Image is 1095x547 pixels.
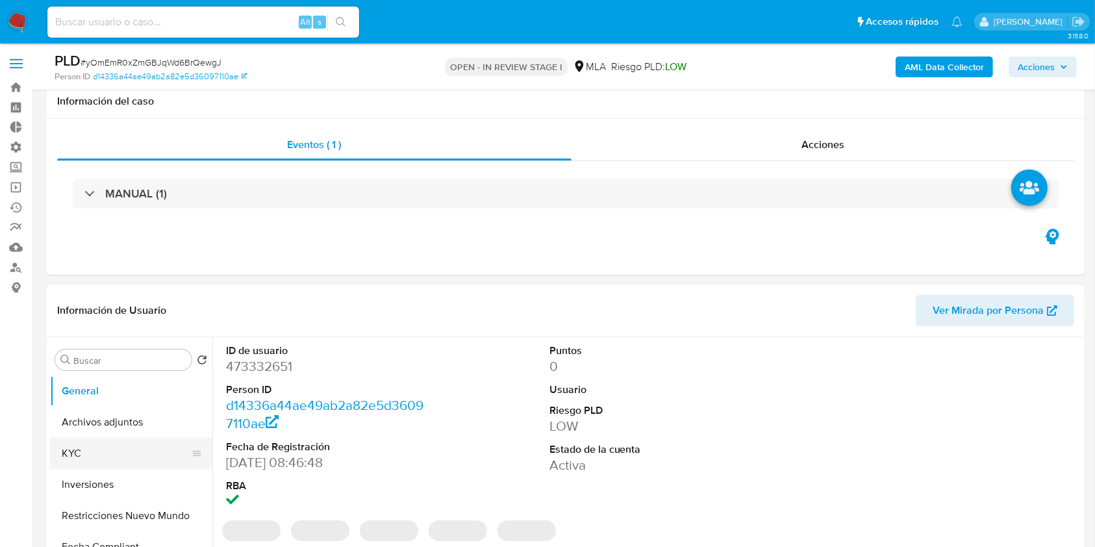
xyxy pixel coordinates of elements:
span: ‌ [222,520,281,541]
dd: 0 [549,357,752,375]
dd: LOW [549,417,752,435]
span: s [318,16,321,28]
b: Person ID [55,71,90,83]
dt: ID de usuario [226,344,429,358]
dd: Activa [549,456,752,474]
dt: Fecha de Registración [226,440,429,454]
button: KYC [50,438,202,469]
span: Accesos rápidos [866,15,938,29]
a: Salir [1072,15,1085,29]
span: ‌ [429,520,487,541]
dt: Usuario [549,383,752,397]
h1: Información del caso [57,95,1074,108]
span: Acciones [1018,57,1055,77]
span: ‌ [497,520,556,541]
p: OPEN - IN REVIEW STAGE I [445,58,568,76]
input: Buscar [73,355,186,366]
a: Notificaciones [951,16,963,27]
dd: [DATE] 08:46:48 [226,453,429,472]
dt: RBA [226,479,429,493]
div: MLA [573,60,606,74]
dt: Person ID [226,383,429,397]
button: Acciones [1009,57,1077,77]
dt: Estado de la cuenta [549,442,752,457]
h3: MANUAL (1) [105,186,167,201]
b: PLD [55,50,81,71]
a: d14336a44ae49ab2a82e5d36097110ae [226,396,423,433]
span: Ver Mirada por Persona [933,295,1044,326]
dt: Riesgo PLD [549,403,752,418]
span: # yOmEmR0xZmGBJqWd6BrQewgJ [81,56,221,69]
h1: Información de Usuario [57,304,166,317]
span: LOW [665,59,686,74]
button: search-icon [327,13,354,31]
button: Restricciones Nuevo Mundo [50,500,212,531]
div: MANUAL (1) [73,179,1059,209]
button: Archivos adjuntos [50,407,212,438]
dt: Puntos [549,344,752,358]
p: andres.vilosio@mercadolibre.com [994,16,1067,28]
span: Eventos ( 1 ) [287,137,341,152]
button: Buscar [60,355,71,365]
b: AML Data Collector [905,57,984,77]
button: General [50,375,212,407]
span: ‌ [360,520,418,541]
button: Ver Mirada por Persona [916,295,1074,326]
dd: 473332651 [226,357,429,375]
span: Alt [300,16,310,28]
button: AML Data Collector [896,57,993,77]
input: Buscar usuario o caso... [47,14,359,31]
span: ‌ [291,520,349,541]
span: Acciones [801,137,844,152]
button: Inversiones [50,469,212,500]
button: Volver al orden por defecto [197,355,207,369]
span: Riesgo PLD: [611,60,686,74]
a: d14336a44ae49ab2a82e5d36097110ae [93,71,247,83]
